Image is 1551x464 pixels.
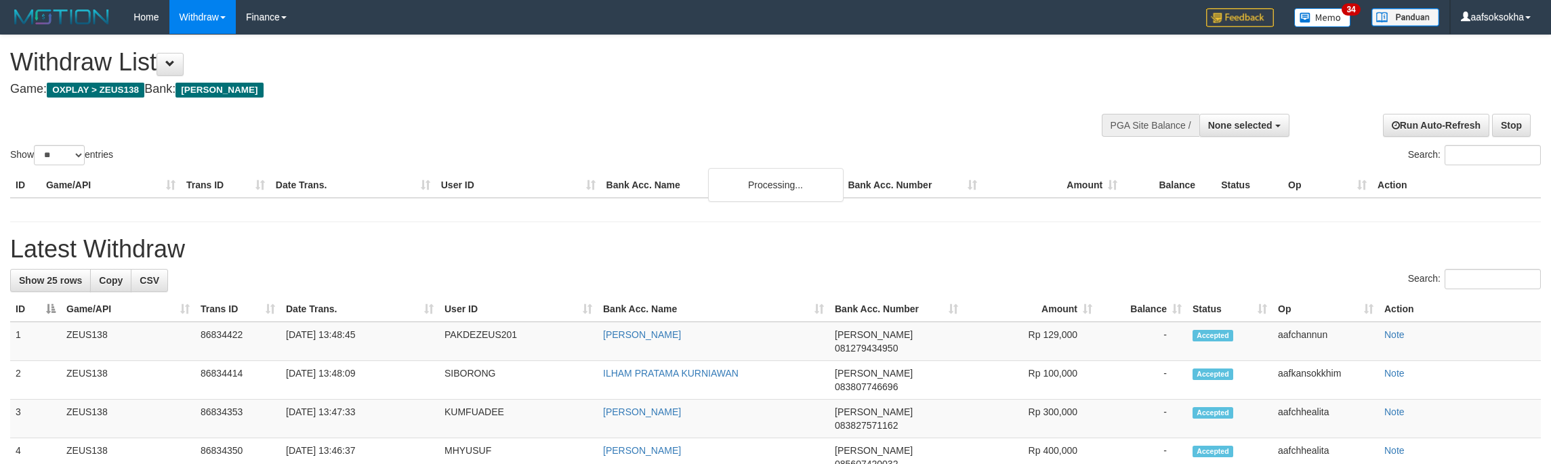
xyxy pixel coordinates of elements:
td: [DATE] 13:48:45 [281,322,439,361]
span: Accepted [1193,446,1233,457]
img: MOTION_logo.png [10,7,113,27]
td: 3 [10,400,61,438]
td: [DATE] 13:47:33 [281,400,439,438]
td: ZEUS138 [61,361,195,400]
span: Copy [99,275,123,286]
th: Balance: activate to sort column ascending [1098,297,1187,322]
span: Copy 081279434950 to clipboard [835,343,898,354]
th: Action [1379,297,1541,322]
td: ZEUS138 [61,322,195,361]
th: Game/API [41,173,181,198]
th: Game/API: activate to sort column ascending [61,297,195,322]
img: Feedback.jpg [1206,8,1274,27]
label: Search: [1408,269,1541,289]
img: panduan.png [1371,8,1439,26]
th: Status: activate to sort column ascending [1187,297,1273,322]
th: Action [1372,173,1541,198]
th: Bank Acc. Name: activate to sort column ascending [598,297,829,322]
a: [PERSON_NAME] [603,406,681,417]
a: Copy [90,269,131,292]
td: aafkansokkhim [1273,361,1379,400]
span: [PERSON_NAME] [835,368,913,379]
th: ID [10,173,41,198]
th: User ID [436,173,601,198]
a: [PERSON_NAME] [603,445,681,456]
a: Note [1384,445,1405,456]
td: aafchannun [1273,322,1379,361]
td: 86834414 [195,361,281,400]
th: Amount [983,173,1123,198]
td: KUMFUADEE [439,400,598,438]
a: [PERSON_NAME] [603,329,681,340]
td: - [1098,322,1187,361]
span: Copy 083827571162 to clipboard [835,420,898,431]
th: Bank Acc. Number [842,173,983,198]
th: Status [1216,173,1283,198]
td: ZEUS138 [61,400,195,438]
span: OXPLAY > ZEUS138 [47,83,144,98]
a: Note [1384,406,1405,417]
select: Showentries [34,145,85,165]
a: Note [1384,368,1405,379]
th: Op [1283,173,1372,198]
span: Accepted [1193,330,1233,341]
a: Show 25 rows [10,269,91,292]
a: Run Auto-Refresh [1383,114,1489,137]
span: [PERSON_NAME] [175,83,263,98]
label: Show entries [10,145,113,165]
input: Search: [1445,145,1541,165]
td: Rp 129,000 [964,322,1098,361]
span: None selected [1208,120,1273,131]
td: Rp 300,000 [964,400,1098,438]
a: ILHAM PRATAMA KURNIAWAN [603,368,739,379]
td: Rp 100,000 [964,361,1098,400]
th: Bank Acc. Name [601,173,843,198]
td: SIBORONG [439,361,598,400]
td: 86834353 [195,400,281,438]
th: Date Trans. [270,173,436,198]
div: Processing... [708,168,844,202]
th: Trans ID: activate to sort column ascending [195,297,281,322]
a: CSV [131,269,168,292]
span: 34 [1342,3,1360,16]
th: Bank Acc. Number: activate to sort column ascending [829,297,964,322]
th: Trans ID [181,173,270,198]
td: aafchhealita [1273,400,1379,438]
th: Amount: activate to sort column ascending [964,297,1098,322]
td: PAKDEZEUS201 [439,322,598,361]
h1: Latest Withdraw [10,236,1541,263]
th: Op: activate to sort column ascending [1273,297,1379,322]
input: Search: [1445,269,1541,289]
th: Balance [1123,173,1216,198]
td: [DATE] 13:48:09 [281,361,439,400]
th: Date Trans.: activate to sort column ascending [281,297,439,322]
span: [PERSON_NAME] [835,329,913,340]
h4: Game: Bank: [10,83,1020,96]
div: PGA Site Balance / [1102,114,1199,137]
th: ID: activate to sort column descending [10,297,61,322]
span: Accepted [1193,407,1233,419]
td: - [1098,361,1187,400]
th: User ID: activate to sort column ascending [439,297,598,322]
a: Note [1384,329,1405,340]
td: 1 [10,322,61,361]
label: Search: [1408,145,1541,165]
img: Button%20Memo.svg [1294,8,1351,27]
td: - [1098,400,1187,438]
span: Show 25 rows [19,275,82,286]
span: [PERSON_NAME] [835,406,913,417]
span: Copy 083807746696 to clipboard [835,381,898,392]
a: Stop [1492,114,1531,137]
td: 2 [10,361,61,400]
span: [PERSON_NAME] [835,445,913,456]
td: 86834422 [195,322,281,361]
button: None selected [1199,114,1289,137]
span: CSV [140,275,159,286]
h1: Withdraw List [10,49,1020,76]
span: Accepted [1193,368,1233,380]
